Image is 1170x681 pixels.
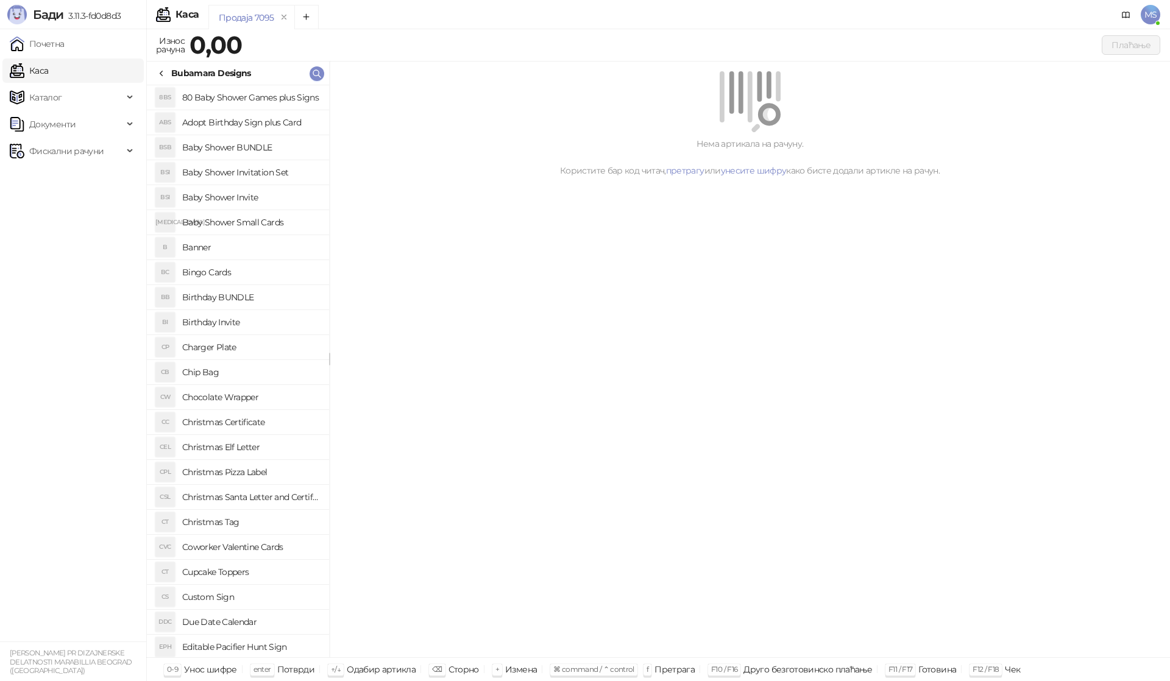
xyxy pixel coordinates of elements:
div: Продаја 7095 [219,11,274,24]
div: CPL [155,462,175,482]
button: Плаћање [1102,35,1160,55]
div: CC [155,412,175,432]
div: CEL [155,437,175,457]
div: Друго безготовинско плаћање [743,662,872,677]
div: [MEDICAL_DATA] [155,213,175,232]
div: Измена [505,662,537,677]
h4: Birthday BUNDLE [182,288,319,307]
h4: Chip Bag [182,362,319,382]
h4: Baby Shower Invite [182,188,319,207]
div: BSB [155,138,175,157]
div: BB [155,288,175,307]
h4: Adopt Birthday Sign plus Card [182,113,319,132]
div: CW [155,387,175,407]
div: Нема артикала на рачуну. Користите бар код читач, или како бисте додали артикле на рачун. [344,137,1155,177]
h4: Banner [182,238,319,257]
h4: 80 Baby Shower Games plus Signs [182,88,319,107]
span: F11 / F17 [888,665,912,674]
h4: Bingo Cards [182,263,319,282]
div: CT [155,512,175,532]
a: Каса [10,58,48,83]
h4: Christmas Elf Letter [182,437,319,457]
div: CB [155,362,175,382]
div: Готовина [918,662,956,677]
a: унесите шифру [721,165,787,176]
span: 0-9 [167,665,178,674]
h4: Christmas Certificate [182,412,319,432]
small: [PERSON_NAME] PR DIZAJNERSKE DELATNOSTI MARABILLIA BEOGRAD ([GEOGRAPHIC_DATA]) [10,649,132,675]
span: + [495,665,499,674]
strong: 0,00 [190,30,242,60]
h4: Birthday Invite [182,312,319,332]
h4: Custom Sign [182,587,319,607]
div: Каса [175,10,199,19]
span: F12 / F18 [973,665,999,674]
img: Logo [7,5,27,24]
div: CS [155,587,175,607]
h4: Baby Shower BUNDLE [182,138,319,157]
div: 8BS [155,88,175,107]
h4: Coworker Valentine Cards [182,537,319,557]
span: ↑/↓ [331,665,341,674]
h4: Baby Shower Invitation Set [182,163,319,182]
button: remove [276,12,292,23]
h4: Due Date Calendar [182,612,319,632]
a: Почетна [10,32,65,56]
div: Претрага [654,662,695,677]
h4: Charger Plate [182,337,319,357]
div: BI [155,312,175,332]
div: Сторно [448,662,479,677]
div: Потврди [277,662,315,677]
div: CT [155,562,175,582]
button: Add tab [294,5,319,29]
span: MS [1141,5,1160,24]
span: enter [253,665,271,674]
span: f [647,665,648,674]
span: Каталог [29,85,62,110]
div: grid [147,85,329,657]
h4: Chocolate Wrapper [182,387,319,407]
span: Документи [29,112,76,136]
div: BSI [155,188,175,207]
div: B [155,238,175,257]
h4: Cupcake Toppers [182,562,319,582]
span: Бади [33,7,63,22]
div: CSL [155,487,175,507]
h4: Christmas Santa Letter and Certificate [182,487,319,507]
span: Фискални рачуни [29,139,104,163]
div: ABS [155,113,175,132]
div: CP [155,337,175,357]
div: EPH [155,637,175,657]
h4: Christmas Pizza Label [182,462,319,482]
a: претрагу [666,165,704,176]
h4: Baby Shower Small Cards [182,213,319,232]
h4: Christmas Tag [182,512,319,532]
span: ⌫ [432,665,442,674]
div: BSI [155,163,175,182]
div: Чек [1005,662,1020,677]
div: Bubamara Designs [171,66,251,80]
span: ⌘ command / ⌃ control [553,665,634,674]
div: DDC [155,612,175,632]
span: 3.11.3-fd0d8d3 [63,10,121,21]
h4: Editable Pacifier Hunt Sign [182,637,319,657]
div: CVC [155,537,175,557]
a: Документација [1116,5,1136,24]
div: Унос шифре [184,662,237,677]
div: BC [155,263,175,282]
div: Одабир артикла [347,662,416,677]
span: F10 / F16 [711,665,737,674]
div: Износ рачуна [154,33,187,57]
